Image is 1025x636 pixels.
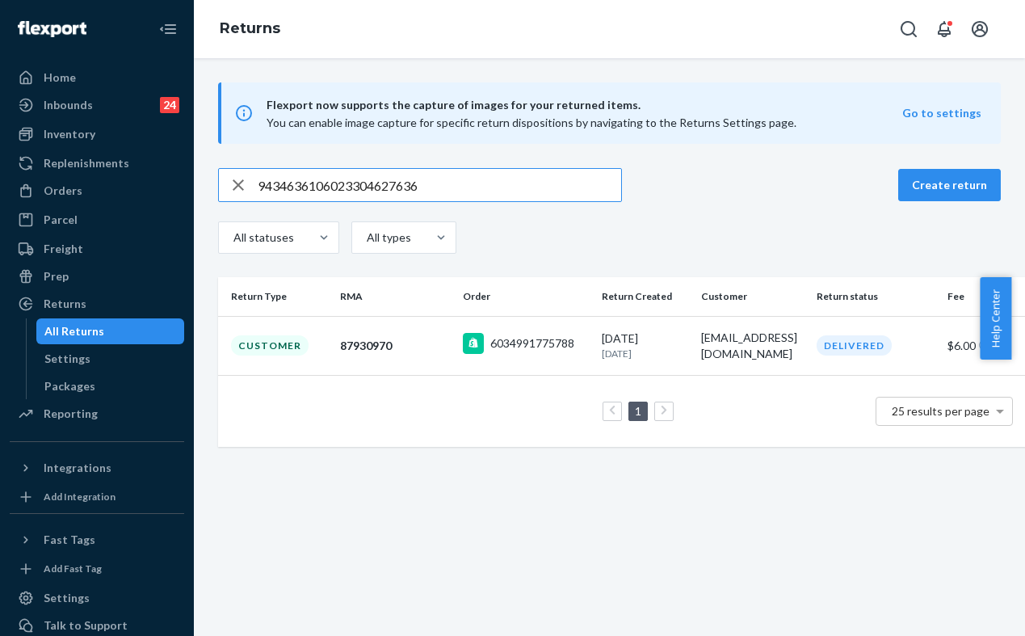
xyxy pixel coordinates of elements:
[152,13,184,45] button: Close Navigation
[922,588,1009,628] iframe: Opens a widget where you can chat to one of our agents
[898,169,1001,201] button: Create return
[10,263,184,289] a: Prep
[334,277,456,316] th: RMA
[695,277,810,316] th: Customer
[44,97,93,113] div: Inbounds
[10,559,184,579] a: Add Fast Tag
[340,338,450,354] div: 87930970
[44,323,104,339] div: All Returns
[810,277,941,316] th: Return status
[10,487,184,507] a: Add Integration
[10,178,184,204] a: Orders
[10,401,184,427] a: Reporting
[456,277,594,316] th: Order
[10,121,184,147] a: Inventory
[44,532,95,548] div: Fast Tags
[902,105,981,121] button: Go to settings
[44,212,78,228] div: Parcel
[817,335,892,356] div: Delivered
[220,19,280,37] a: Returns
[44,296,86,312] div: Returns
[44,126,95,142] div: Inventory
[892,404,989,418] span: 25 results per page
[267,95,902,115] span: Flexport now supports the capture of images for your returned items.
[44,406,98,422] div: Reporting
[44,378,95,394] div: Packages
[44,617,128,634] div: Talk to Support
[44,490,116,503] div: Add Integration
[980,277,1011,360] button: Help Center
[10,527,184,553] button: Fast Tags
[207,6,293,53] ol: breadcrumbs
[632,404,645,418] a: Page 1 is your current page
[44,268,69,284] div: Prep
[10,291,184,317] a: Returns
[160,97,179,113] div: 24
[218,277,334,316] th: Return Type
[18,21,86,37] img: Flexport logo
[928,13,960,45] button: Open notifications
[10,65,184,91] a: Home
[44,155,129,171] div: Replenishments
[602,347,689,360] p: [DATE]
[10,207,184,233] a: Parcel
[10,236,184,262] a: Freight
[10,585,184,611] a: Settings
[10,455,184,481] button: Integrations
[602,331,689,360] div: [DATE]
[44,460,111,476] div: Integrations
[44,241,83,257] div: Freight
[964,13,996,45] button: Open account menu
[233,230,292,246] div: All statuses
[44,69,76,86] div: Home
[367,230,409,246] div: All types
[701,330,804,362] div: [EMAIL_ADDRESS][DOMAIN_NAME]
[44,590,90,606] div: Settings
[893,13,925,45] button: Open Search Box
[36,346,185,372] a: Settings
[44,351,90,367] div: Settings
[231,335,309,356] div: Customer
[490,335,574,352] div: 6034991775788
[10,92,184,118] a: Inbounds24
[267,116,796,129] span: You can enable image capture for specific return dispositions by navigating to the Returns Settin...
[44,183,82,199] div: Orders
[44,562,102,575] div: Add Fast Tag
[258,169,621,201] input: Search returns by rma, id, tracking number
[36,373,185,399] a: Packages
[595,277,695,316] th: Return Created
[36,318,185,344] a: All Returns
[10,150,184,176] a: Replenishments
